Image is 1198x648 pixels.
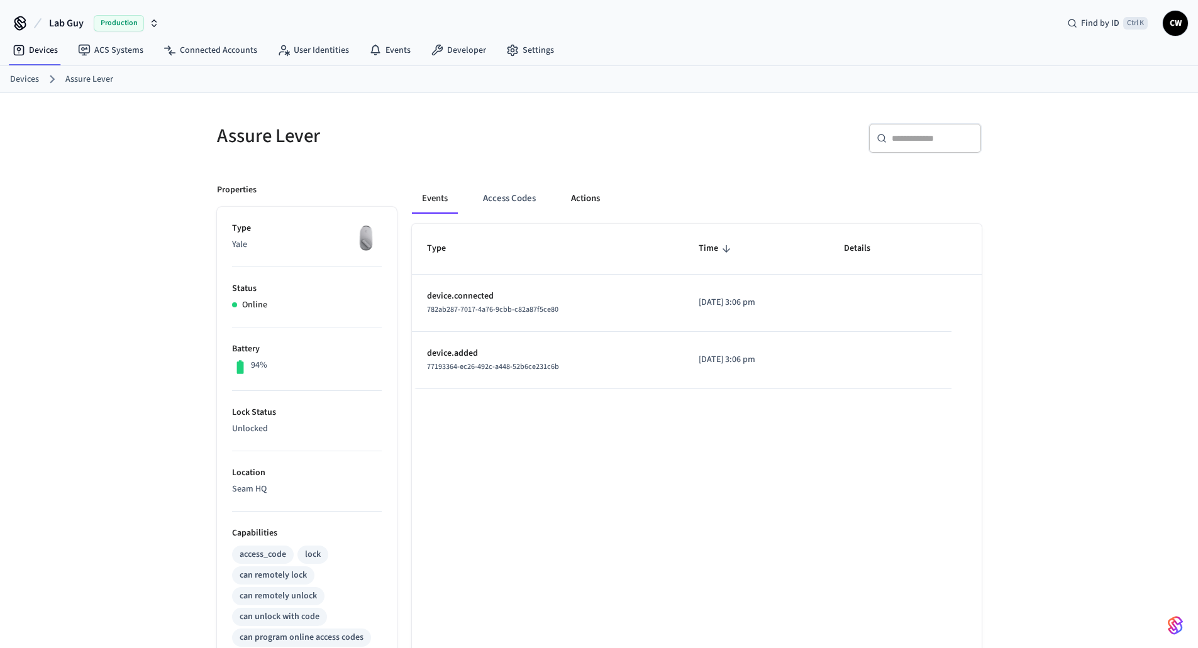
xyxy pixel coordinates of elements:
[699,296,814,309] p: [DATE] 3:06 pm
[427,361,559,372] span: 77193364-ec26-492c-a448-52b6ce231c6b
[1123,17,1148,30] span: Ctrl K
[844,239,887,258] span: Details
[305,548,321,561] div: lock
[232,238,382,251] p: Yale
[153,39,267,62] a: Connected Accounts
[421,39,496,62] a: Developer
[232,527,382,540] p: Capabilities
[561,184,610,214] button: Actions
[49,16,84,31] span: Lab Guy
[1057,12,1158,35] div: Find by IDCtrl K
[240,548,286,561] div: access_code
[217,184,257,197] p: Properties
[65,73,113,86] a: Assure Lever
[10,73,39,86] a: Devices
[427,347,668,360] p: device.added
[251,359,267,372] p: 94%
[232,466,382,480] p: Location
[240,569,307,582] div: can remotely lock
[242,299,267,312] p: Online
[3,39,68,62] a: Devices
[240,610,319,623] div: can unlock with code
[232,483,382,496] p: Seam HQ
[1168,615,1183,635] img: SeamLogoGradient.69752ec5.svg
[68,39,153,62] a: ACS Systems
[427,304,558,315] span: 782ab287-7017-4a76-9cbb-c82a87f5ce80
[473,184,546,214] button: Access Codes
[359,39,421,62] a: Events
[267,39,359,62] a: User Identities
[232,282,382,295] p: Status
[232,406,382,419] p: Lock Status
[699,353,814,366] p: [DATE] 3:06 pm
[240,590,317,603] div: can remotely unlock
[232,422,382,436] p: Unlocked
[412,224,982,388] table: sticky table
[240,631,363,644] div: can program online access codes
[427,290,668,303] p: device.connected
[412,184,458,214] button: Events
[427,239,462,258] span: Type
[1081,17,1119,30] span: Find by ID
[94,15,144,31] span: Production
[350,222,382,253] img: August Wifi Smart Lock 3rd Gen, Silver, Front
[699,239,735,258] span: Time
[412,184,982,214] div: ant example
[1163,11,1188,36] button: CW
[232,343,382,356] p: Battery
[1164,12,1187,35] span: CW
[217,123,592,149] h5: Assure Lever
[496,39,564,62] a: Settings
[232,222,382,235] p: Type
